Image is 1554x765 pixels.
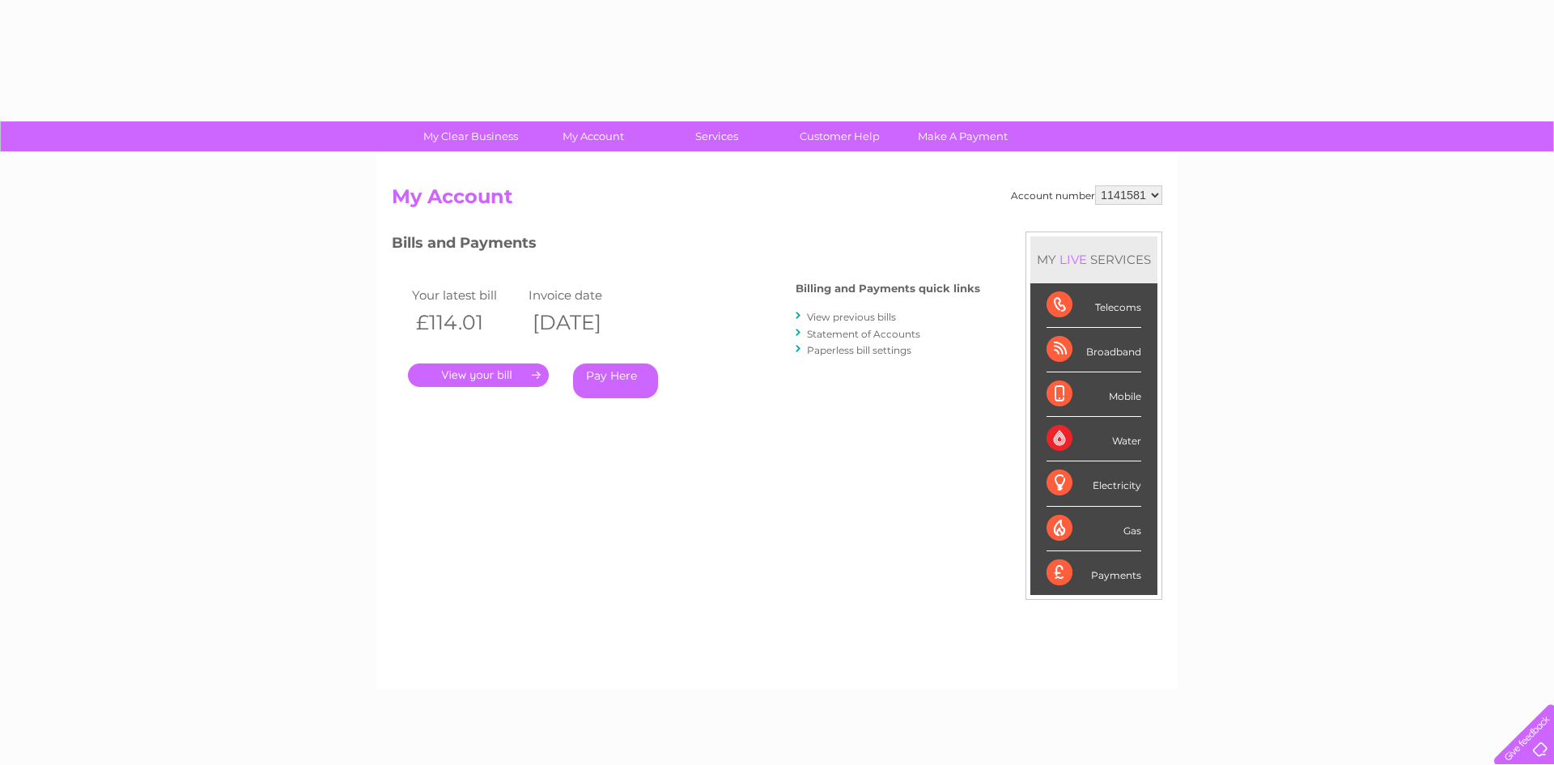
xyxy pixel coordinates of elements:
[807,344,911,356] a: Paperless bill settings
[1047,328,1141,372] div: Broadband
[404,121,537,151] a: My Clear Business
[1047,461,1141,506] div: Electricity
[392,232,980,260] h3: Bills and Payments
[573,363,658,398] a: Pay Here
[408,284,524,306] td: Your latest bill
[650,121,783,151] a: Services
[1047,507,1141,551] div: Gas
[896,121,1030,151] a: Make A Payment
[524,306,641,339] th: [DATE]
[408,306,524,339] th: £114.01
[1047,372,1141,417] div: Mobile
[1011,185,1162,205] div: Account number
[392,185,1162,216] h2: My Account
[1047,551,1141,595] div: Payments
[807,311,896,323] a: View previous bills
[1030,236,1157,283] div: MY SERVICES
[1047,417,1141,461] div: Water
[773,121,906,151] a: Customer Help
[807,328,920,340] a: Statement of Accounts
[408,363,549,387] a: .
[524,284,641,306] td: Invoice date
[796,283,980,295] h4: Billing and Payments quick links
[527,121,660,151] a: My Account
[1056,252,1090,267] div: LIVE
[1047,283,1141,328] div: Telecoms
